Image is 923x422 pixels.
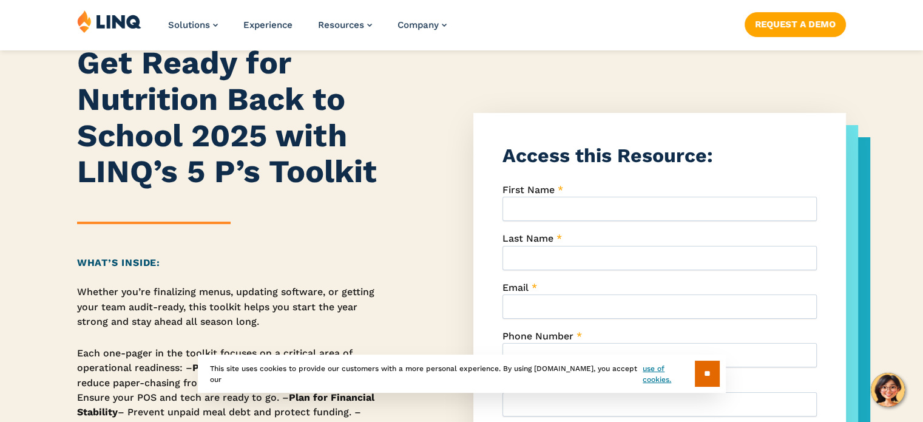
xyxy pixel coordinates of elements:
div: This site uses cookies to provide our customers with a more personal experience. By using [DOMAIN... [198,355,726,393]
h2: What’s Inside: [77,256,384,270]
a: Solutions [168,19,218,30]
p: Whether you’re finalizing menus, updating software, or getting your team audit-ready, this toolki... [77,285,384,329]
a: Resources [318,19,372,30]
span: Company [397,19,439,30]
a: Request a Demo [745,12,846,36]
a: Experience [243,19,292,30]
a: use of cookies. [643,363,694,385]
strong: Get Ready for Nutrition Back to School 2025 with LINQ’s 5 P’s Toolkit [77,44,377,190]
span: Phone Number [502,330,573,342]
span: Solutions [168,19,210,30]
a: Company [397,19,447,30]
nav: Button Navigation [745,10,846,36]
span: Last Name [502,233,553,244]
h3: Access this Resource: [502,142,817,169]
img: LINQ | K‑12 Software [77,10,141,33]
button: Hello, have a question? Let’s chat. [871,373,905,407]
strong: Prep Your People [192,362,276,373]
span: Resources [318,19,364,30]
span: Email [502,282,529,293]
nav: Primary Navigation [168,10,447,50]
span: First Name [502,184,555,196]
